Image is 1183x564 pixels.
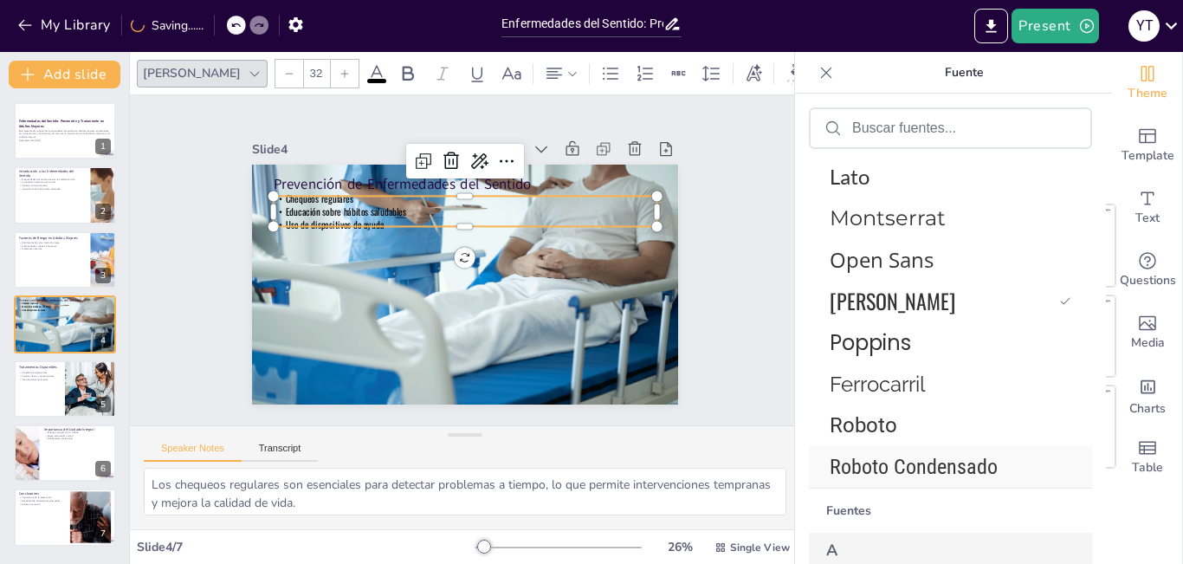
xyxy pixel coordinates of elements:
[14,102,116,159] div: 1
[95,139,111,154] div: 1
[14,360,116,418] div: 5
[1132,458,1163,477] span: Table
[1113,114,1182,177] div: Add ready made slides
[830,372,1064,397] span: Ferrocarril
[22,308,45,312] span: Uso de dispositivos de ayuda
[19,187,86,191] p: Importancia del tratamiento adecuado
[1128,84,1167,103] span: Theme
[1113,426,1182,489] div: Add a table
[313,148,408,201] span: Uso de dispositivos de ayuda
[242,443,319,462] button: Transcript
[19,502,65,506] p: Esfuerzo conjunto
[19,248,86,251] p: Ambientes adversos
[19,374,60,378] p: Terapias físicas y ocupacionales
[95,526,111,541] div: 7
[1113,177,1182,239] div: Add text boxes
[1113,364,1182,426] div: Add charts and graphs
[19,500,65,503] p: Necesidad de tratamientos adecuados
[44,438,111,441] p: Colaboración profesional
[19,119,104,128] strong: Enfermedades del Sentido: Prevención y Tratamiento en Adultos Mayores
[95,204,111,219] div: 2
[44,427,111,432] p: Importancia del Cuidado Integral
[830,413,1064,438] span: Roboto
[1113,239,1182,301] div: Get real-time input from your audience
[785,64,811,82] div: Background color
[830,327,1064,358] span: Poppins
[19,491,65,496] p: Conclusiones
[318,136,434,198] span: Educación sobre hábitos saludables
[830,245,1064,274] span: Open Sans
[14,295,116,353] div: 4
[730,541,790,554] span: Single View
[324,124,391,164] span: Chequeos regulares
[19,129,111,139] p: Esta presentación aborda las enfermedades del sentido en adultos mayores, enfocándose en su preve...
[945,64,984,81] font: Fuente
[1120,271,1176,290] span: Questions
[830,164,1064,189] span: Lato
[14,231,116,288] div: 3
[1129,399,1166,418] span: Charts
[830,328,911,357] font: Poppins
[19,178,86,181] p: Enfermedades del sentido afectan la calidad de vida
[19,139,111,142] p: Generated with [URL]
[830,285,955,316] font: [PERSON_NAME]
[19,371,60,374] p: Variedad de tratamientos
[830,455,1064,479] span: Roboto Condensado
[19,298,111,303] p: Prevención de Enfermedades del Sentido
[974,9,1008,43] button: Export to PowerPoint
[830,285,1052,316] span: Oswald
[1012,9,1098,43] button: Present
[501,11,663,36] input: Insert title
[852,120,1076,136] input: Buscar fuentes...
[144,443,242,462] button: Speaker Notes
[313,64,538,177] div: Slide 4
[144,468,786,515] textarea: Los chequeos regulares son esenciales para detectar problemas a tiempo, lo que permite intervenci...
[830,205,1064,230] span: Montserrat
[1128,9,1160,43] button: y t
[14,489,116,546] div: 7
[826,502,871,519] font: Fuentes
[22,305,50,308] span: Educación sobre hábitos saludables
[659,539,701,555] div: 26 %
[137,539,475,555] div: Slide 4 / 7
[95,268,111,283] div: 3
[19,244,86,248] p: Enfermedades crónicas influyentes
[131,17,204,34] div: Saving......
[44,434,111,438] p: Apoyo emocional y social
[13,11,118,39] button: My Library
[830,372,926,397] font: Ferrocarril
[830,455,998,479] font: Roboto Condensado
[22,301,38,305] span: Chequeos regulares
[95,333,111,348] div: 4
[830,164,869,189] font: Lato
[14,425,116,482] div: 6
[830,245,934,274] font: Open Sans
[19,180,86,184] p: La detección temprana es crucial
[740,60,766,88] div: Text effects
[830,413,897,438] font: Roboto
[1131,334,1165,353] span: Media
[19,184,86,187] p: Impacto en la autonomía
[139,62,244,85] div: [PERSON_NAME]
[1113,52,1182,114] div: Change the overall theme
[14,166,116,224] div: 2
[44,431,111,434] p: Enfoque integral en el cuidado
[19,496,65,500] p: Importancia de la prevención
[19,378,60,381] p: Intervenciones quirúrgicas
[830,205,946,230] font: Montserrat
[95,461,111,476] div: 6
[1135,209,1160,228] span: Text
[19,364,60,369] p: Tratamientos Disponibles
[1122,146,1174,165] span: Template
[19,236,86,241] p: Factores de Riesgo en Adultos Mayores
[316,104,675,278] p: Prevención de Enfermedades del Sentido
[1128,10,1160,42] div: y t
[19,241,86,244] p: Edad avanzada como factor de riesgo
[95,397,111,412] div: 5
[826,540,837,561] font: A
[1113,301,1182,364] div: Add images, graphics, shapes or video
[19,168,86,178] p: Introducción a las Enfermedades del Sentido
[9,61,120,88] button: Add slide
